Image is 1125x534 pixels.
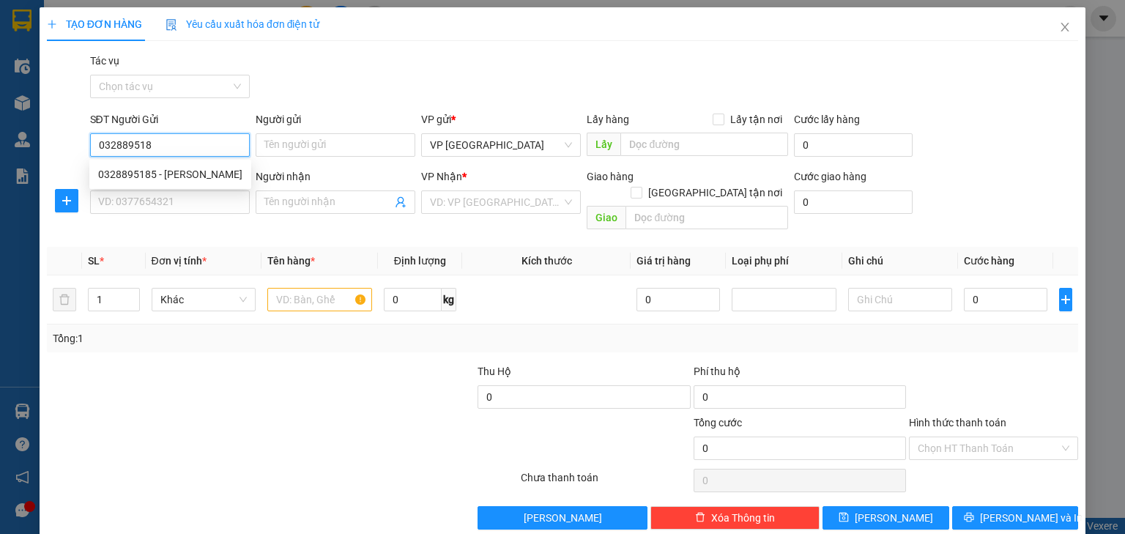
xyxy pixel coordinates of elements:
div: Người gửi [256,111,415,127]
input: Cước lấy hàng [794,133,913,157]
div: Chưa thanh toán [519,470,691,495]
span: kg [442,288,456,311]
span: delete [695,512,705,524]
button: deleteXóa Thông tin [650,506,820,530]
span: Lấy hàng [587,114,629,125]
span: save [839,512,849,524]
strong: HÃNG XE HẢI HOÀNG GIA [49,15,141,46]
span: Đơn vị tính [152,255,207,267]
div: 0328895185 - C ngọc [89,163,251,186]
div: Phí thu hộ [694,363,906,385]
button: printer[PERSON_NAME] và In [952,506,1079,530]
button: delete [53,288,76,311]
label: Cước giao hàng [794,171,866,182]
span: Lấy [587,133,620,156]
img: logo [7,61,34,133]
span: 42 [PERSON_NAME] - Vinh - [GEOGRAPHIC_DATA] [37,49,144,87]
th: Ghi chú [842,247,959,275]
input: Dọc đường [625,206,788,229]
input: Dọc đường [620,133,788,156]
button: plus [55,189,78,212]
span: [PERSON_NAME] [855,510,933,526]
button: plus [1059,288,1072,311]
span: plus [1060,294,1072,305]
span: [PERSON_NAME] [524,510,602,526]
button: [PERSON_NAME] [478,506,647,530]
span: VP Nhận [421,171,462,182]
span: Yêu cầu xuất hóa đơn điện tử [166,18,320,30]
span: [GEOGRAPHIC_DATA] tận nơi [642,185,788,201]
span: VP Đà Nẵng [430,134,572,156]
input: VD: Bàn, Ghế [267,288,372,311]
span: Lấy tận nơi [724,111,788,127]
div: SĐT Người Gửi [90,111,250,127]
span: TẠO ĐƠN HÀNG [47,18,142,30]
span: Định lượng [394,255,446,267]
button: Close [1044,7,1085,48]
button: save[PERSON_NAME] [823,506,949,530]
span: Kích thước [521,255,572,267]
div: Người nhận [256,168,415,185]
span: SL [88,255,100,267]
span: Xóa Thông tin [711,510,775,526]
span: Giao [587,206,625,229]
div: 0328895185 - [PERSON_NAME] [98,166,242,182]
input: 0 [636,288,720,311]
label: Tác vụ [90,55,119,67]
span: Khác [160,289,248,311]
span: Cước hàng [964,255,1014,267]
span: plus [47,19,57,29]
span: printer [964,512,974,524]
label: Hình thức thanh toán [909,417,1006,429]
div: VP gửi [421,111,581,127]
span: Giao hàng [587,171,634,182]
span: Giá trị hàng [636,255,691,267]
span: Tên hàng [267,255,315,267]
span: close [1059,21,1071,33]
span: user-add [395,196,406,208]
strong: PHIẾU GỬI HÀNG [58,107,132,138]
th: Loại phụ phí [726,247,842,275]
span: Thu Hộ [478,366,511,377]
span: [PERSON_NAME] và In [980,510,1083,526]
label: Cước lấy hàng [794,114,860,125]
input: Cước giao hàng [794,190,913,214]
div: Tổng: 1 [53,330,435,346]
img: icon [166,19,177,31]
span: Tổng cước [694,417,742,429]
input: Ghi Chú [848,288,953,311]
span: plus [56,195,78,207]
